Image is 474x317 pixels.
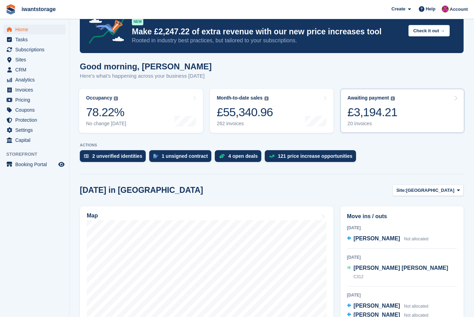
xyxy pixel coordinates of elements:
[3,25,66,34] a: menu
[15,55,57,65] span: Sites
[132,27,403,37] p: Make £2,247.22 of extra revenue with our new price increases tool
[132,37,403,44] p: Rooted in industry best practices, but tailored to your subscriptions.
[15,125,57,135] span: Settings
[3,75,66,85] a: menu
[15,95,57,105] span: Pricing
[3,45,66,54] a: menu
[219,154,225,158] img: deal-1b604bf984904fb50ccaf53a9ad4b4a5d6e5aea283cecdc64d6e3604feb123c2.svg
[80,62,212,71] h1: Good morning, [PERSON_NAME]
[92,153,142,159] div: 2 unverified identities
[3,65,66,75] a: menu
[132,18,143,25] div: NEW
[392,185,464,196] button: Site: [GEOGRAPHIC_DATA]
[15,75,57,85] span: Analytics
[347,212,457,221] h2: Move ins / outs
[347,302,429,311] a: [PERSON_NAME] Not allocated
[391,96,395,101] img: icon-info-grey-7440780725fd019a000dd9b08b2336e03edf1995a4989e88bcd33f0948082b44.svg
[3,135,66,145] a: menu
[86,121,126,127] div: No change [DATE]
[15,85,57,95] span: Invoices
[3,125,66,135] a: menu
[217,95,263,101] div: Month-to-date sales
[86,95,112,101] div: Occupancy
[217,121,273,127] div: 262 invoices
[354,235,400,241] span: [PERSON_NAME]
[83,7,132,46] img: price-adjustments-announcement-icon-8257ccfd72463d97f412b2fc003d46551f7dbcb40ab6d574587a9cd5c0d94...
[347,292,457,298] div: [DATE]
[408,25,450,36] button: Check it out →
[264,96,269,101] img: icon-info-grey-7440780725fd019a000dd9b08b2336e03edf1995a4989e88bcd33f0948082b44.svg
[347,234,429,243] a: [PERSON_NAME] Not allocated
[340,89,464,133] a: Awaiting payment £3,194.21 20 invoices
[80,186,203,195] h2: [DATE] in [GEOGRAPHIC_DATA]
[114,96,118,101] img: icon-info-grey-7440780725fd019a000dd9b08b2336e03edf1995a4989e88bcd33f0948082b44.svg
[15,45,57,54] span: Subscriptions
[278,153,353,159] div: 121 price increase opportunities
[87,213,98,219] h2: Map
[442,6,449,12] img: Jonathan
[79,89,203,133] a: Occupancy 78.22% No change [DATE]
[217,105,273,119] div: £55,340.96
[80,72,212,80] p: Here's what's happening across your business [DATE]
[15,105,57,115] span: Coupons
[15,160,57,169] span: Booking Portal
[265,150,359,165] a: 121 price increase opportunities
[15,25,57,34] span: Home
[6,151,69,158] span: Storefront
[80,150,149,165] a: 2 unverified identities
[404,237,428,241] span: Not allocated
[228,153,258,159] div: 4 open deals
[3,35,66,44] a: menu
[84,154,89,158] img: verify_identity-adf6edd0f0f0b5bbfe63781bf79b02c33cf7c696d77639b501bdc392416b5a36.svg
[80,143,464,147] p: ACTIONS
[426,6,435,12] span: Help
[354,303,400,309] span: [PERSON_NAME]
[354,265,448,271] span: [PERSON_NAME] [PERSON_NAME]
[3,105,66,115] a: menu
[149,150,215,165] a: 1 unsigned contract
[3,85,66,95] a: menu
[215,150,265,165] a: 4 open deals
[3,95,66,105] a: menu
[162,153,208,159] div: 1 unsigned contract
[406,187,454,194] span: [GEOGRAPHIC_DATA]
[15,65,57,75] span: CRM
[347,254,457,260] div: [DATE]
[15,115,57,125] span: Protection
[347,225,457,231] div: [DATE]
[269,155,274,158] img: price_increase_opportunities-93ffe204e8149a01c8c9dc8f82e8f89637d9d84a8eef4429ea346261dce0b2c0.svg
[15,35,57,44] span: Tasks
[15,135,57,145] span: Capital
[347,95,389,101] div: Awaiting payment
[347,264,457,281] a: [PERSON_NAME] [PERSON_NAME] C312
[19,3,59,15] a: iwantstorage
[3,115,66,125] a: menu
[86,105,126,119] div: 78.22%
[6,4,16,15] img: stora-icon-8386f47178a22dfd0bd8f6a31ec36ba5ce8667c1dd55bd0f319d3a0aa187defe.svg
[57,160,66,169] a: Preview store
[404,304,428,309] span: Not allocated
[450,6,468,13] span: Account
[3,160,66,169] a: menu
[347,105,397,119] div: £3,194.21
[210,89,334,133] a: Month-to-date sales £55,340.96 262 invoices
[391,6,405,12] span: Create
[153,154,158,158] img: contract_signature_icon-13c848040528278c33f63329250d36e43548de30e8caae1d1a13099fd9432cc5.svg
[396,187,406,194] span: Site:
[3,55,66,65] a: menu
[354,274,364,279] span: C312
[347,121,397,127] div: 20 invoices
